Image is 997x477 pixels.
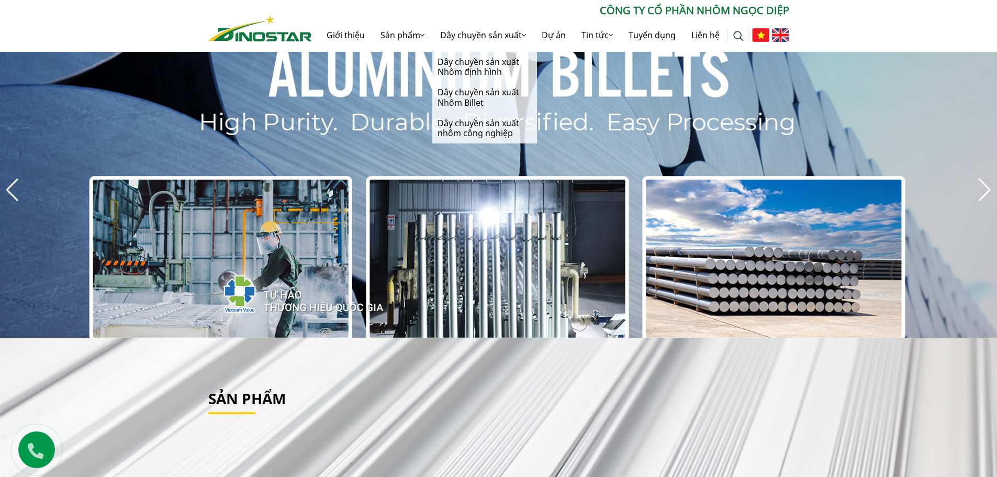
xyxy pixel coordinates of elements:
p: CÔNG TY CỔ PHẦN NHÔM NGỌC DIỆP [312,3,789,18]
a: Giới thiệu [319,18,373,52]
a: Tuyển dụng [621,18,684,52]
a: Dự án [534,18,574,52]
img: Nhôm Dinostar [208,15,312,41]
a: Dây chuyền sản xuất Nhôm Billet [432,82,537,113]
img: Tiếng Việt [752,28,769,42]
a: Liên hệ [684,18,727,52]
a: Dây chuyền sản xuất nhôm công nghiệp [432,113,537,143]
a: Sản phẩm [208,389,286,408]
a: Dây chuyền sản xuất [432,18,534,52]
a: Tin tức [574,18,621,52]
img: thqg [193,256,385,327]
a: Sản phẩm [373,18,432,52]
a: Dây chuyền sản xuất Nhôm định hình [432,52,537,82]
div: Next slide [978,179,992,202]
img: English [772,28,789,42]
div: Previous slide [5,179,19,202]
img: search [733,31,744,41]
a: Nhôm Dinostar [208,13,312,41]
